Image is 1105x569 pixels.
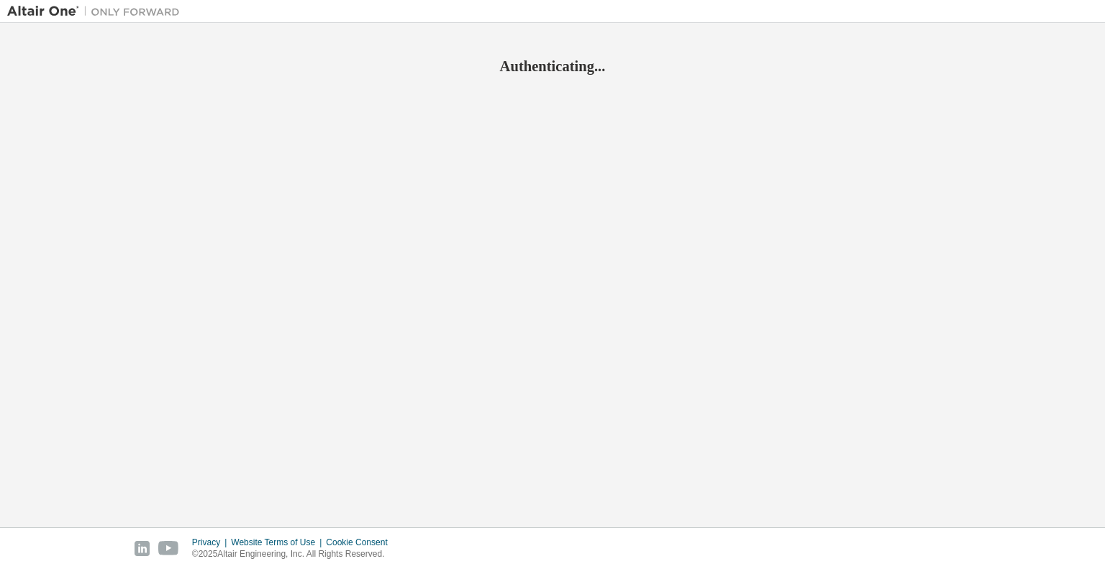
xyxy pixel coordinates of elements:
[192,537,231,548] div: Privacy
[231,537,326,548] div: Website Terms of Use
[135,541,150,556] img: linkedin.svg
[158,541,179,556] img: youtube.svg
[7,4,187,19] img: Altair One
[192,548,396,560] p: © 2025 Altair Engineering, Inc. All Rights Reserved.
[326,537,396,548] div: Cookie Consent
[7,57,1098,76] h2: Authenticating...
